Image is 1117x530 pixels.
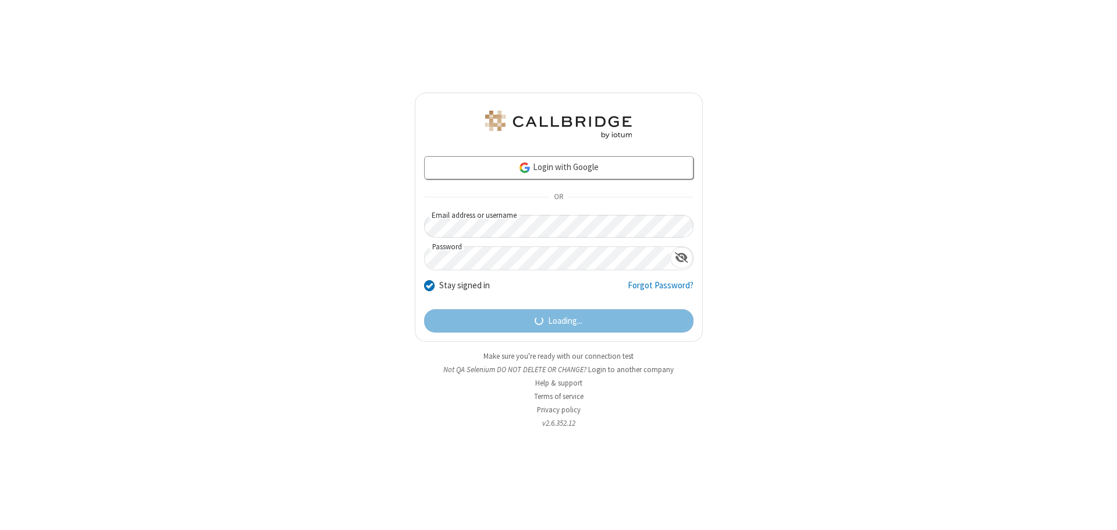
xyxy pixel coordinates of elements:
div: Show password [670,247,693,268]
span: Loading... [548,315,582,328]
li: Not QA Selenium DO NOT DELETE OR CHANGE? [415,364,703,375]
a: Forgot Password? [628,279,693,301]
button: Loading... [424,309,693,333]
img: QA Selenium DO NOT DELETE OR CHANGE [483,111,634,139]
a: Login with Google [424,156,693,179]
button: Login to another company [588,364,674,375]
img: google-icon.png [518,161,531,174]
input: Email address or username [424,215,693,238]
iframe: Chat [1088,500,1108,522]
a: Terms of service [534,391,584,401]
a: Privacy policy [537,405,581,415]
a: Make sure you're ready with our connection test [483,351,634,361]
input: Password [425,247,670,270]
a: Help & support [535,378,582,388]
label: Stay signed in [439,279,490,292]
li: v2.6.352.12 [415,418,703,429]
span: OR [549,189,568,206]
